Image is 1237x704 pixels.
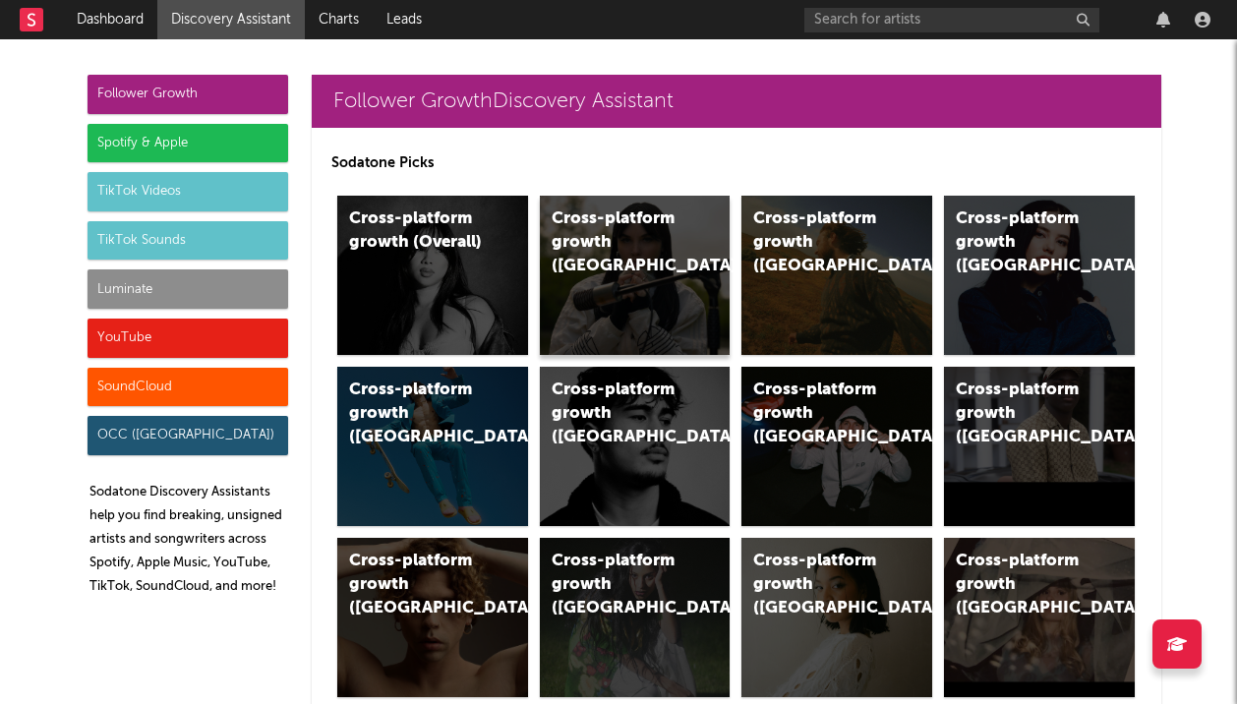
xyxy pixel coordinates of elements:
[956,207,1090,278] div: Cross-platform growth ([GEOGRAPHIC_DATA])
[88,124,288,163] div: Spotify & Apple
[804,8,1099,32] input: Search for artists
[349,207,483,255] div: Cross-platform growth (Overall)
[944,367,1135,526] a: Cross-platform growth ([GEOGRAPHIC_DATA])
[552,550,685,620] div: Cross-platform growth ([GEOGRAPHIC_DATA])
[944,538,1135,697] a: Cross-platform growth ([GEOGRAPHIC_DATA])
[88,416,288,455] div: OCC ([GEOGRAPHIC_DATA])
[552,207,685,278] div: Cross-platform growth ([GEOGRAPHIC_DATA])
[337,367,528,526] a: Cross-platform growth ([GEOGRAPHIC_DATA])
[349,379,483,449] div: Cross-platform growth ([GEOGRAPHIC_DATA])
[88,368,288,407] div: SoundCloud
[88,172,288,211] div: TikTok Videos
[88,319,288,358] div: YouTube
[349,550,483,620] div: Cross-platform growth ([GEOGRAPHIC_DATA])
[88,269,288,309] div: Luminate
[331,151,1142,175] p: Sodatone Picks
[337,196,528,355] a: Cross-platform growth (Overall)
[956,379,1090,449] div: Cross-platform growth ([GEOGRAPHIC_DATA])
[956,550,1090,620] div: Cross-platform growth ([GEOGRAPHIC_DATA])
[540,538,731,697] a: Cross-platform growth ([GEOGRAPHIC_DATA])
[753,379,887,449] div: Cross-platform growth ([GEOGRAPHIC_DATA]/GSA)
[944,196,1135,355] a: Cross-platform growth ([GEOGRAPHIC_DATA])
[741,196,932,355] a: Cross-platform growth ([GEOGRAPHIC_DATA])
[753,550,887,620] div: Cross-platform growth ([GEOGRAPHIC_DATA])
[741,367,932,526] a: Cross-platform growth ([GEOGRAPHIC_DATA]/GSA)
[312,75,1161,128] a: Follower GrowthDiscovery Assistant
[88,75,288,114] div: Follower Growth
[89,481,288,599] p: Sodatone Discovery Assistants help you find breaking, unsigned artists and songwriters across Spo...
[337,538,528,697] a: Cross-platform growth ([GEOGRAPHIC_DATA])
[88,221,288,261] div: TikTok Sounds
[741,538,932,697] a: Cross-platform growth ([GEOGRAPHIC_DATA])
[552,379,685,449] div: Cross-platform growth ([GEOGRAPHIC_DATA])
[540,196,731,355] a: Cross-platform growth ([GEOGRAPHIC_DATA])
[753,207,887,278] div: Cross-platform growth ([GEOGRAPHIC_DATA])
[540,367,731,526] a: Cross-platform growth ([GEOGRAPHIC_DATA])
